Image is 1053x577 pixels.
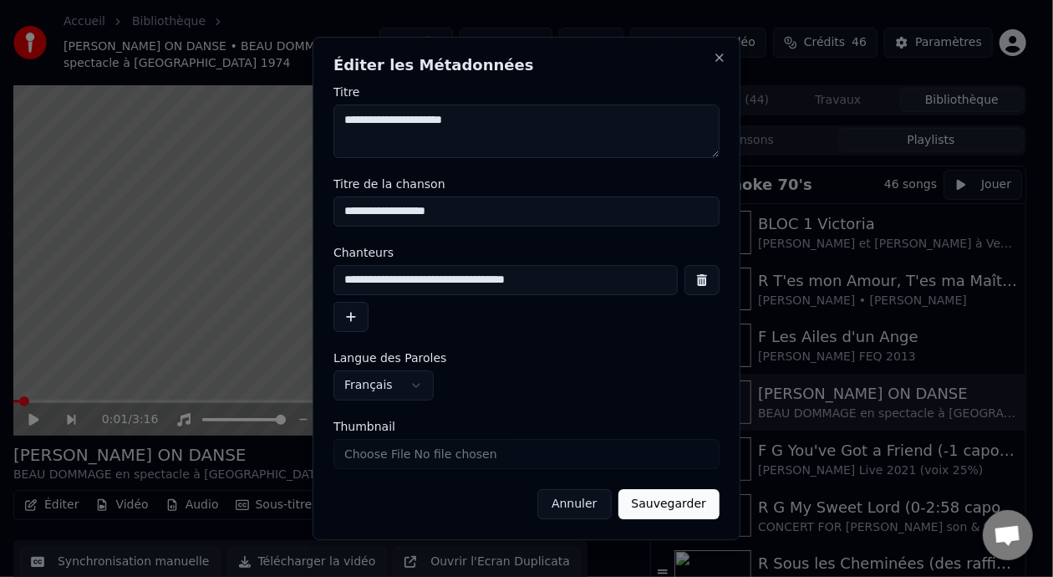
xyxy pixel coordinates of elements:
[618,489,720,519] button: Sauvegarder
[333,86,720,98] label: Titre
[333,421,395,432] span: Thumbnail
[333,352,447,364] span: Langue des Paroles
[333,58,720,73] h2: Éditer les Métadonnées
[333,247,720,258] label: Chanteurs
[537,489,611,519] button: Annuler
[333,178,720,190] label: Titre de la chanson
